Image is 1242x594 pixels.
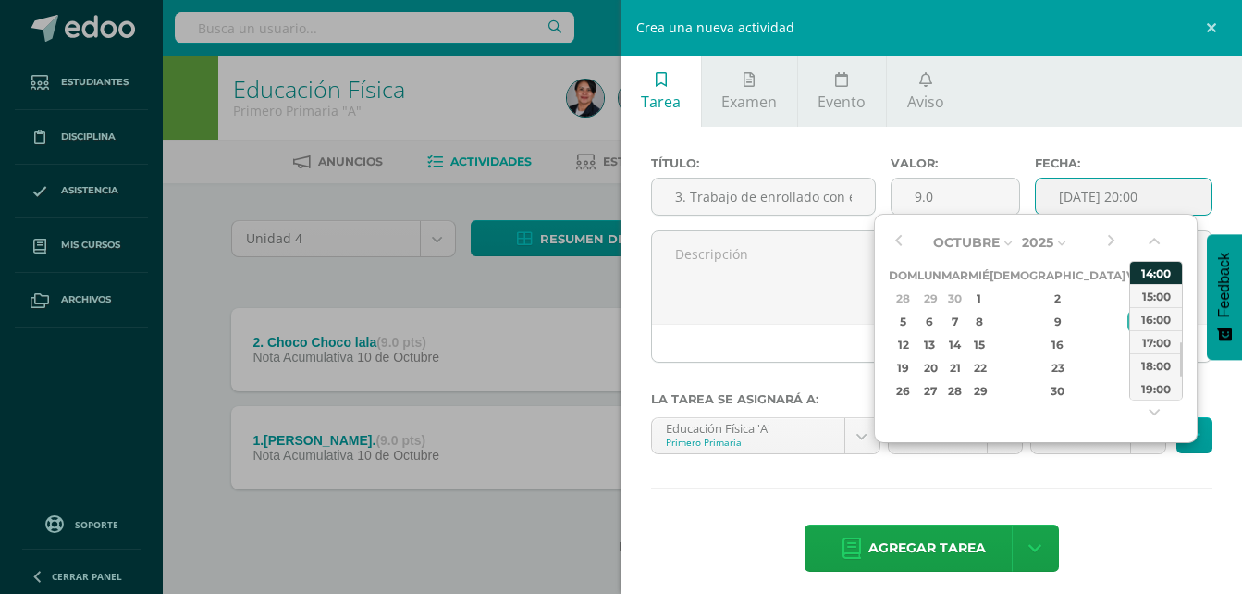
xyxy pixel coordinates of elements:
a: Educación Física 'A'Primero Primaria [652,418,879,453]
div: 7 [944,311,965,332]
div: 17 [1127,334,1144,355]
div: 2 [1003,288,1113,309]
a: Evento [798,56,886,127]
label: Título: [651,156,877,170]
div: 30 [944,288,965,309]
a: Aviso [887,56,964,127]
span: Examen [721,92,777,112]
div: 19 [892,357,915,378]
th: Mar [941,264,968,287]
a: Examen [702,56,797,127]
input: Título [652,179,876,215]
div: 5 [892,311,915,332]
div: 19:00 [1130,377,1182,400]
span: Aviso [907,92,944,112]
div: 15 [970,334,987,355]
span: 2025 [1022,234,1053,251]
div: 16:00 [1130,307,1182,330]
span: Feedback [1216,253,1233,317]
div: 29 [920,288,940,309]
div: 20 [920,357,940,378]
th: Mié [968,264,990,287]
div: 24 [1127,357,1144,378]
div: 10 [1127,311,1144,332]
div: 13 [920,334,940,355]
label: Fecha: [1035,156,1212,170]
div: 26 [892,380,915,402]
div: 22 [970,357,987,378]
input: Fecha de entrega [1036,179,1211,215]
div: 15:00 [1130,284,1182,307]
div: 6 [920,311,940,332]
input: Puntos máximos [892,179,1019,215]
div: 28 [892,288,915,309]
div: 16 [1003,334,1113,355]
div: 9 [1003,311,1113,332]
div: 14:00 [1130,261,1182,284]
div: 29 [970,380,987,402]
label: Valor: [891,156,1020,170]
div: 17:00 [1130,330,1182,353]
div: Primero Primaria [666,436,830,449]
label: La tarea se asignará a: [651,392,1213,406]
th: [DEMOGRAPHIC_DATA] [990,264,1125,287]
button: Feedback - Mostrar encuesta [1207,234,1242,360]
div: Educación Física 'A' [666,418,830,436]
div: 3 [1127,288,1144,309]
th: Dom [889,264,917,287]
div: 1 [970,288,987,309]
div: 31 [1127,380,1144,402]
span: Evento [818,92,866,112]
div: 28 [944,380,965,402]
div: 21 [944,357,965,378]
a: Tarea [621,56,701,127]
div: 8 [970,311,987,332]
div: 27 [920,380,940,402]
div: 23 [1003,357,1113,378]
th: Lun [917,264,941,287]
div: 14 [944,334,965,355]
div: 12 [892,334,915,355]
span: Agregar tarea [868,526,986,571]
th: Vie [1125,264,1147,287]
span: Octubre [933,234,1000,251]
span: Tarea [641,92,681,112]
div: 18:00 [1130,353,1182,377]
div: 30 [1003,380,1113,402]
